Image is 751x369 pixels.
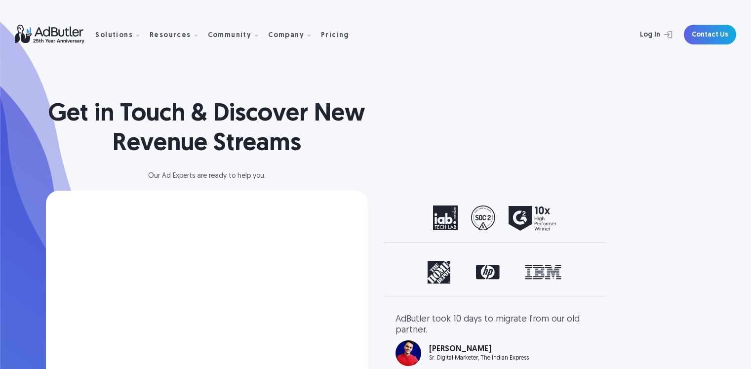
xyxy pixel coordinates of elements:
[429,355,529,361] div: Sr. Digital Marketer, The Indian Express
[395,314,594,335] div: AdButler took 10 days to migrate from our old partner.
[46,173,368,180] div: Our Ad Experts are ready to help you.
[395,205,594,231] div: 1 of 2
[208,19,267,50] div: Community
[614,25,678,44] a: Log In
[268,32,304,39] div: Company
[429,345,529,353] div: [PERSON_NAME]
[46,100,368,159] h1: Get in Touch & Discover New Revenue Streams
[554,205,594,231] div: next slide
[554,261,594,284] div: next slide
[268,19,319,50] div: Company
[395,261,594,284] div: 1 of 3
[150,19,206,50] div: Resources
[395,261,594,284] div: carousel
[208,32,252,39] div: Community
[321,32,350,39] div: Pricing
[395,314,594,366] div: 1 of 3
[150,32,191,39] div: Resources
[95,32,133,39] div: Solutions
[95,19,148,50] div: Solutions
[684,25,736,44] a: Contact Us
[395,205,594,231] div: carousel
[321,30,357,39] a: Pricing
